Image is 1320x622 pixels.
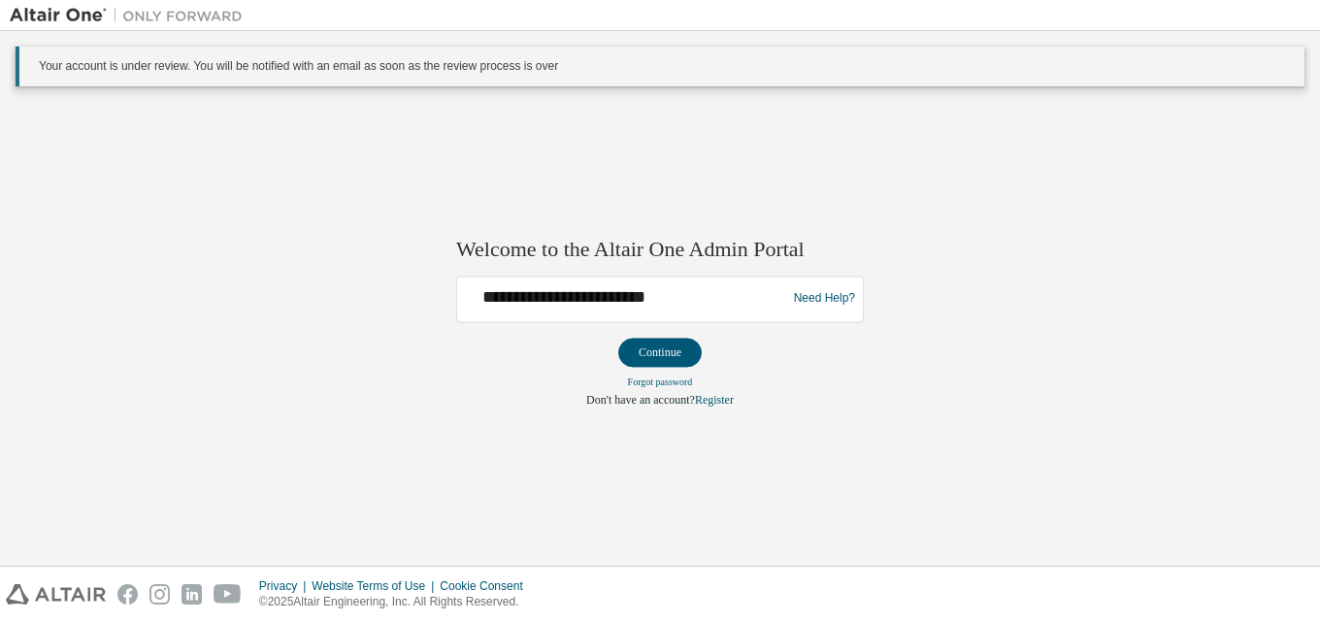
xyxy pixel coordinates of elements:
[312,578,440,594] div: Website Terms of Use
[181,584,202,605] img: linkedin.svg
[695,393,734,407] a: Register
[628,376,693,387] a: Forgot password
[259,578,312,594] div: Privacy
[440,578,534,594] div: Cookie Consent
[10,6,252,25] img: Altair One
[214,584,242,605] img: youtube.svg
[39,58,1289,75] p: Your account is under review. You will be notified with an email as soon as the review process is...
[586,393,695,407] span: Don't have an account?
[794,299,855,300] a: Need Help?
[6,584,106,605] img: altair_logo.svg
[149,584,170,605] img: instagram.svg
[618,338,702,367] button: Continue
[259,594,535,610] p: © 2025 Altair Engineering, Inc. All Rights Reserved.
[117,584,138,605] img: facebook.svg
[456,237,864,264] h2: Welcome to the Altair One Admin Portal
